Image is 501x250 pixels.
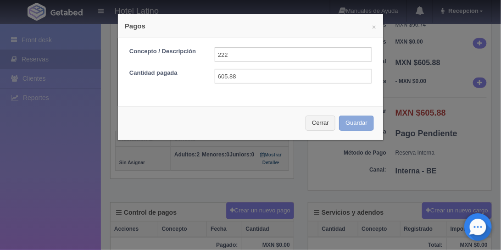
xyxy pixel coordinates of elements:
[306,116,335,131] button: Cerrar
[122,69,208,78] label: Cantidad pagada
[125,21,376,31] h4: Pagos
[372,23,376,30] button: ×
[122,47,208,56] label: Concepto / Descripción
[339,116,374,131] button: Guardar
